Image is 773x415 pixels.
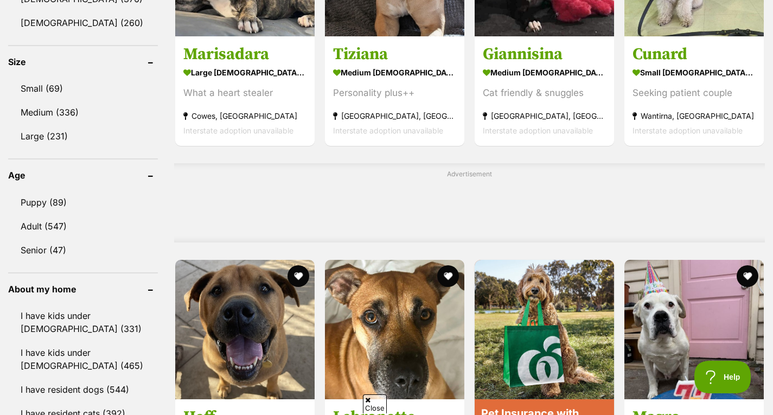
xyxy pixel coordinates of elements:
h3: Cunard [633,44,756,65]
strong: Cowes, [GEOGRAPHIC_DATA] [183,108,306,123]
img: Lebronette - Rhodesian Ridgeback Dog [325,260,464,399]
a: Large (231) [8,125,158,148]
div: What a heart stealer [183,86,306,100]
strong: medium [DEMOGRAPHIC_DATA] Dog [333,65,456,80]
a: Cunard small [DEMOGRAPHIC_DATA] Dog Seeking patient couple Wantirna, [GEOGRAPHIC_DATA] Interstate... [624,36,764,146]
div: Seeking patient couple [633,86,756,100]
header: Size [8,57,158,67]
a: I have resident dogs (544) [8,378,158,401]
span: Interstate adoption unavailable [333,126,443,135]
span: Interstate adoption unavailable [483,126,593,135]
div: Personality plus++ [333,86,456,100]
header: About my home [8,284,158,294]
div: Advertisement [174,163,765,242]
a: Tiziana medium [DEMOGRAPHIC_DATA] Dog Personality plus++ [GEOGRAPHIC_DATA], [GEOGRAPHIC_DATA] Int... [325,36,464,146]
a: Medium (336) [8,101,158,124]
button: favourite [288,265,309,287]
a: I have kids under [DEMOGRAPHIC_DATA] (331) [8,304,158,340]
a: Puppy (89) [8,191,158,214]
iframe: Help Scout Beacon - Open [694,361,751,393]
h3: Tiziana [333,44,456,65]
a: Small (69) [8,77,158,100]
a: [DEMOGRAPHIC_DATA] (260) [8,11,158,34]
strong: Wantirna, [GEOGRAPHIC_DATA] [633,108,756,123]
strong: [GEOGRAPHIC_DATA], [GEOGRAPHIC_DATA] [333,108,456,123]
header: Age [8,170,158,180]
a: I have kids under [DEMOGRAPHIC_DATA] (465) [8,341,158,377]
img: Magro - American Bulldog [624,260,764,399]
strong: [GEOGRAPHIC_DATA], [GEOGRAPHIC_DATA] [483,108,606,123]
strong: medium [DEMOGRAPHIC_DATA] Dog [483,65,606,80]
h3: Giannisina [483,44,606,65]
button: favourite [737,265,758,287]
h3: Marisadara [183,44,306,65]
strong: large [DEMOGRAPHIC_DATA] Dog [183,65,306,80]
img: Heff - Staffordshire Bull Terrier Dog [175,260,315,399]
span: Close [363,394,387,413]
div: Cat friendly & snuggles [483,86,606,100]
strong: small [DEMOGRAPHIC_DATA] Dog [633,65,756,80]
a: Senior (47) [8,239,158,261]
a: Giannisina medium [DEMOGRAPHIC_DATA] Dog Cat friendly & snuggles [GEOGRAPHIC_DATA], [GEOGRAPHIC_D... [475,36,614,146]
a: Adult (547) [8,215,158,238]
span: Interstate adoption unavailable [633,126,743,135]
button: favourite [437,265,459,287]
span: Interstate adoption unavailable [183,126,293,135]
a: Marisadara large [DEMOGRAPHIC_DATA] Dog What a heart stealer Cowes, [GEOGRAPHIC_DATA] Interstate ... [175,36,315,146]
